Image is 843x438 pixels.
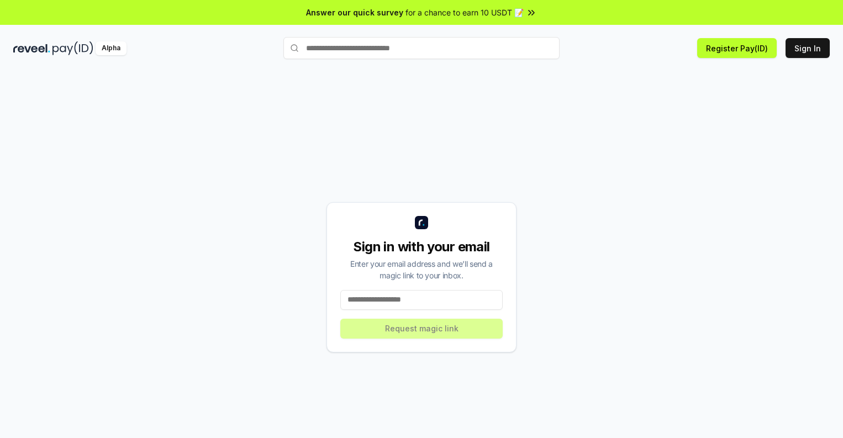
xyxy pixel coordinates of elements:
span: for a chance to earn 10 USDT 📝 [405,7,524,18]
img: reveel_dark [13,41,50,55]
div: Alpha [96,41,127,55]
div: Sign in with your email [340,238,503,256]
span: Answer our quick survey [306,7,403,18]
img: logo_small [415,216,428,229]
div: Enter your email address and we’ll send a magic link to your inbox. [340,258,503,281]
button: Register Pay(ID) [697,38,777,58]
img: pay_id [52,41,93,55]
button: Sign In [786,38,830,58]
